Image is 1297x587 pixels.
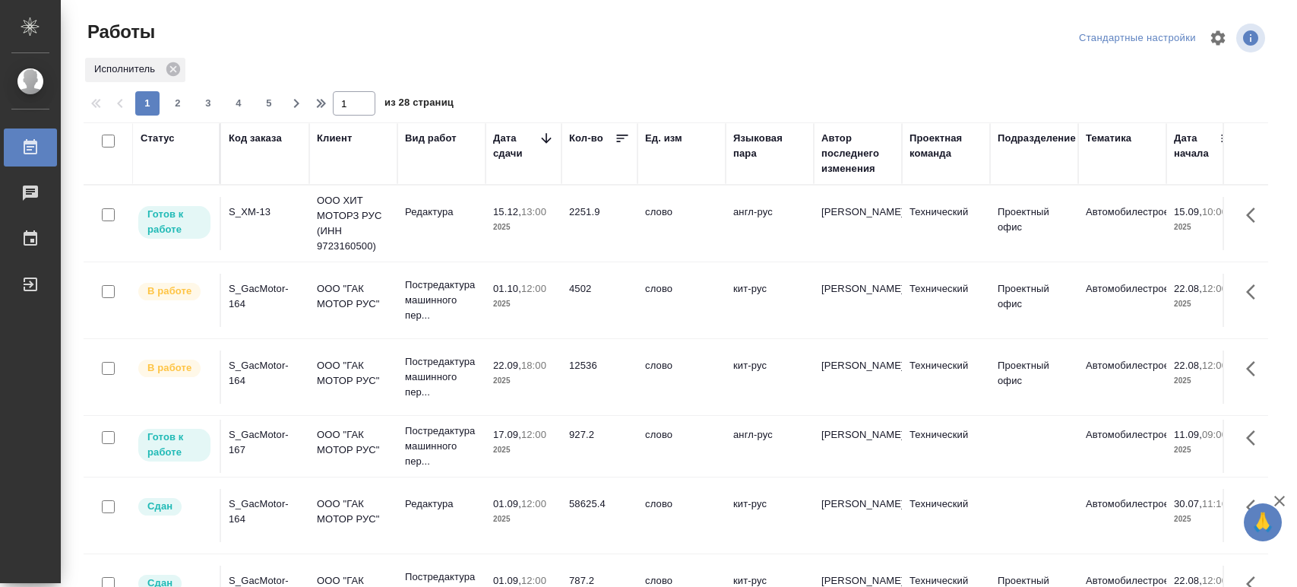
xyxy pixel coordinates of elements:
span: Работы [84,20,155,44]
div: Тематика [1086,131,1131,146]
td: Проектный офис [990,197,1078,250]
p: 01.10, [493,283,521,294]
p: 22.09, [493,360,521,371]
p: ООО ХИТ МОТОРЗ РУС (ИНН 9723160500) [317,193,390,254]
p: В работе [147,360,191,376]
td: слово [637,489,726,542]
div: Кол-во [569,131,603,146]
div: Проектная команда [909,131,982,161]
td: 12536 [562,351,637,404]
td: [PERSON_NAME] [814,489,902,542]
td: [PERSON_NAME] [814,351,902,404]
p: 12:00 [1202,283,1227,294]
div: Исполнитель [85,58,185,82]
td: кит-рус [726,489,814,542]
div: Менеджер проверил работу исполнителя, передает ее на следующий этап [137,497,212,517]
div: Клиент [317,131,352,146]
p: 2025 [493,512,554,527]
div: S_GacMotor-167 [229,427,302,458]
p: 15.12, [493,206,521,217]
p: Постредактура машинного пер... [405,278,478,323]
span: 2 [166,96,190,111]
div: Подразделение [998,131,1076,146]
button: Здесь прячутся важные кнопки [1237,274,1273,310]
p: ООО "ГАК МОТОР РУС" [317,497,390,527]
td: Технический [902,351,990,404]
p: 12:00 [521,498,546,509]
p: ООО "ГАК МОТОР РУС" [317,358,390,389]
div: Исполнитель может приступить к работе [137,427,212,463]
button: 🙏 [1244,503,1282,541]
td: слово [637,274,726,327]
p: 12:00 [521,575,546,586]
p: Редактура [405,497,478,512]
td: Проектный офис [990,274,1078,327]
p: 2025 [1174,297,1235,312]
td: 4502 [562,274,637,327]
p: 2025 [1174,373,1235,389]
div: Статус [141,131,175,146]
p: 12:00 [1202,360,1227,371]
p: 22.08, [1174,575,1202,586]
p: Автомобилестроение [1086,205,1159,220]
button: 3 [196,91,220,116]
div: Дата сдачи [493,131,539,161]
td: кит-рус [726,351,814,404]
div: Дата начала [1174,131,1219,161]
p: 11.09, [1174,429,1202,440]
td: англ-рус [726,197,814,250]
td: слово [637,351,726,404]
p: 2025 [493,373,554,389]
p: 11:16 [1202,498,1227,509]
td: 2251.9 [562,197,637,250]
div: S_GacMotor-164 [229,497,302,527]
p: 2025 [493,220,554,235]
button: 5 [257,91,281,116]
p: Редактура [405,205,478,220]
p: 30.07, [1174,498,1202,509]
td: Проектный офис [990,351,1078,404]
p: 2025 [1174,443,1235,458]
p: Постредактура машинного пер... [405,424,478,469]
p: В работе [147,284,191,299]
span: 4 [226,96,251,111]
p: 18:00 [521,360,546,371]
p: 15.09, [1174,206,1202,217]
p: 2025 [493,297,554,312]
span: 5 [257,96,281,111]
p: Автомобилестроение [1086,497,1159,512]
button: 2 [166,91,190,116]
p: 2025 [493,443,554,458]
p: 22.08, [1174,360,1202,371]
td: кит-рус [726,274,814,327]
div: Автор последнего изменения [821,131,894,176]
p: 10:00 [1202,206,1227,217]
div: S_GacMotor-164 [229,358,302,389]
button: Здесь прячутся важные кнопки [1237,420,1273,456]
td: 58625.4 [562,489,637,542]
div: split button [1075,27,1200,50]
div: Код заказа [229,131,282,146]
p: 13:00 [521,206,546,217]
p: 01.09, [493,498,521,509]
td: слово [637,420,726,473]
p: 17.09, [493,429,521,440]
p: Автомобилестроение [1086,358,1159,373]
button: 4 [226,91,251,116]
span: 🙏 [1250,506,1276,538]
span: 3 [196,96,220,111]
p: ООО "ГАК МОТОР РУС" [317,427,390,458]
div: Ед. изм [645,131,682,146]
div: Исполнитель выполняет работу [137,358,212,379]
td: [PERSON_NAME] [814,274,902,327]
div: Вид работ [405,131,457,146]
div: Исполнитель может приступить к работе [137,205,212,240]
button: Здесь прячутся важные кнопки [1237,489,1273,525]
td: англ-рус [726,420,814,473]
p: Исполнитель [94,62,160,77]
p: 22.08, [1174,283,1202,294]
p: 2025 [1174,220,1235,235]
span: Посмотреть информацию [1236,24,1268,52]
td: Технический [902,489,990,542]
td: Технический [902,197,990,250]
